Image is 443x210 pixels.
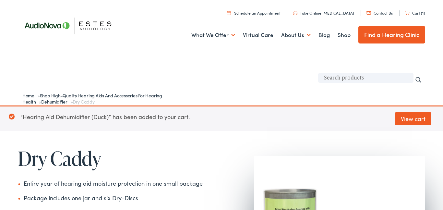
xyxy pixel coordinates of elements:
a: Take Online [MEDICAL_DATA] [293,10,354,16]
a: Dehumidifier [41,98,70,105]
input: Search [415,76,422,83]
input: Search products [318,73,413,83]
img: utility icon [366,11,371,15]
a: Shop High-Quality Hearing Aids and Accessories for Hearing Health [22,92,162,105]
a: What We Offer [191,23,235,47]
li: Entire year of hearing aid moisture protection in one small package [18,179,221,188]
a: About Us [281,23,311,47]
img: utility icon [293,11,297,15]
a: View cart [395,112,431,125]
a: Virtual Care [243,23,273,47]
a: Find a Hearing Clinic [358,26,425,43]
span: Dry Caddy [73,98,94,105]
img: utility icon [227,11,231,15]
a: Contact Us [366,10,393,16]
a: Blog [318,23,330,47]
a: Home [22,92,38,99]
h1: Dry Caddy [18,148,221,169]
li: Package includes one jar and six Dry-Discs [18,193,221,202]
a: Schedule an Appointment [227,10,281,16]
a: Cart (1) [405,10,425,16]
span: » » » [22,92,162,105]
a: Shop [338,23,351,47]
img: utility icon [405,11,410,15]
